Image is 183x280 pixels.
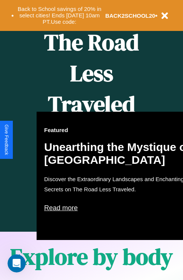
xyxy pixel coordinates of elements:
iframe: Intercom live chat [8,254,26,272]
b: BACK2SCHOOL20 [105,12,155,19]
button: Back to School savings of 20% in select cities! Ends [DATE] 10am PT.Use code: [14,4,105,27]
h1: The Road Less Traveled [37,27,146,120]
h1: Explore by body [10,241,173,272]
div: Give Feedback [4,125,9,155]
